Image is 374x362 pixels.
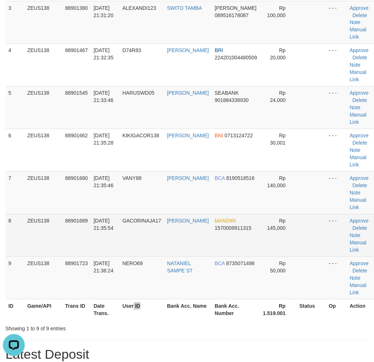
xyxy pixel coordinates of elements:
span: Rp 50,000 [270,261,286,274]
span: BCA [215,176,225,181]
div: Showing 1 to 9 of 9 entries [5,322,150,333]
a: Manual Link [350,197,367,210]
span: Rp 30,001 [270,133,286,146]
span: Copy 8190518516 to clipboard [226,176,255,181]
span: HARUSWD05 [123,90,155,96]
span: Copy 0713124722 to clipboard [225,133,253,139]
span: 88901545 [65,90,88,96]
span: BNI [215,133,223,139]
a: Note [350,190,361,196]
th: Bank Acc. Name [164,299,212,320]
th: Rp 1.519.001 [260,299,297,320]
span: 88901380 [65,5,88,11]
a: Delete [353,225,367,231]
span: Rp 20,000 [270,48,286,61]
th: ID [5,299,24,320]
span: [DATE] 21:36:24 [93,261,114,274]
a: [PERSON_NAME] [167,133,209,139]
a: SWITO TAMBA [167,5,202,11]
span: [DATE] 21:31:20 [93,5,114,18]
td: ZEUS138 [24,44,62,86]
span: D74R83 [123,48,141,54]
a: Delete [353,268,367,274]
span: VANY88 [123,176,142,181]
span: Rp 100,000 [267,5,286,18]
a: Approve [350,218,369,224]
span: [PERSON_NAME] [215,5,256,11]
td: - - - [326,214,347,257]
td: ZEUS138 [24,86,62,129]
a: Approve [350,176,369,181]
td: - - - [326,86,347,129]
a: Note [350,147,361,153]
span: 88901689 [65,218,88,224]
span: 88901467 [65,48,88,54]
a: Approve [350,48,369,54]
a: Approve [350,261,369,267]
a: [PERSON_NAME] [167,176,209,181]
th: Date Trans. [91,299,119,320]
td: - - - [326,1,347,44]
a: [PERSON_NAME] [167,218,209,224]
a: Delete [353,12,367,18]
a: Delete [353,183,367,189]
a: Approve [350,5,369,11]
a: Manual Link [350,283,367,296]
td: ZEUS138 [24,129,62,172]
td: - - - [326,257,347,299]
button: Open LiveChat chat widget [3,3,25,25]
td: - - - [326,129,347,172]
td: 4 [5,44,24,86]
span: BRI [215,48,223,54]
a: Note [350,62,361,68]
a: Approve [350,90,369,96]
th: User ID [120,299,164,320]
span: [DATE] 21:33:46 [93,90,114,103]
a: [PERSON_NAME] [167,90,209,96]
a: Manual Link [350,240,367,253]
span: Rp 140,000 [267,176,286,189]
td: ZEUS138 [24,257,62,299]
span: Copy 224201004480509 to clipboard [215,55,257,61]
td: ZEUS138 [24,172,62,214]
td: ZEUS138 [24,1,62,44]
span: [DATE] 21:35:54 [93,218,114,231]
span: Copy 089516178087 to clipboard [215,12,248,18]
td: - - - [326,172,347,214]
a: NATANIEL SAMPE ST [167,261,193,274]
span: ALEXANDI123 [123,5,156,11]
td: - - - [326,44,347,86]
td: 7 [5,172,24,214]
td: 8 [5,214,24,257]
a: Delete [353,140,367,146]
th: Game/API [24,299,62,320]
a: Note [350,20,361,25]
a: Approve [350,133,369,139]
span: 88901723 [65,261,88,267]
span: Rp 24,000 [270,90,286,103]
span: 88901662 [65,133,88,139]
span: [DATE] 21:32:35 [93,48,114,61]
a: Manual Link [350,112,367,125]
span: Copy 8735071498 to clipboard [226,261,255,267]
th: Status [297,299,326,320]
span: KIKIGACOR138 [123,133,159,139]
span: [DATE] 21:35:46 [93,176,114,189]
th: Bank Acc. Number [212,299,260,320]
th: Op [326,299,347,320]
span: [DATE] 21:35:28 [93,133,114,146]
a: Note [350,105,361,111]
h1: Latest Deposit [5,347,369,362]
a: [PERSON_NAME] [167,48,209,54]
td: 5 [5,86,24,129]
span: GACORINAJA17 [123,218,162,224]
td: 3 [5,1,24,44]
a: Note [350,275,361,281]
td: ZEUS138 [24,214,62,257]
td: 6 [5,129,24,172]
th: Trans ID [62,299,91,320]
a: Manual Link [350,27,367,40]
a: Manual Link [350,70,367,83]
td: 9 [5,257,24,299]
span: NERO69 [123,261,143,267]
